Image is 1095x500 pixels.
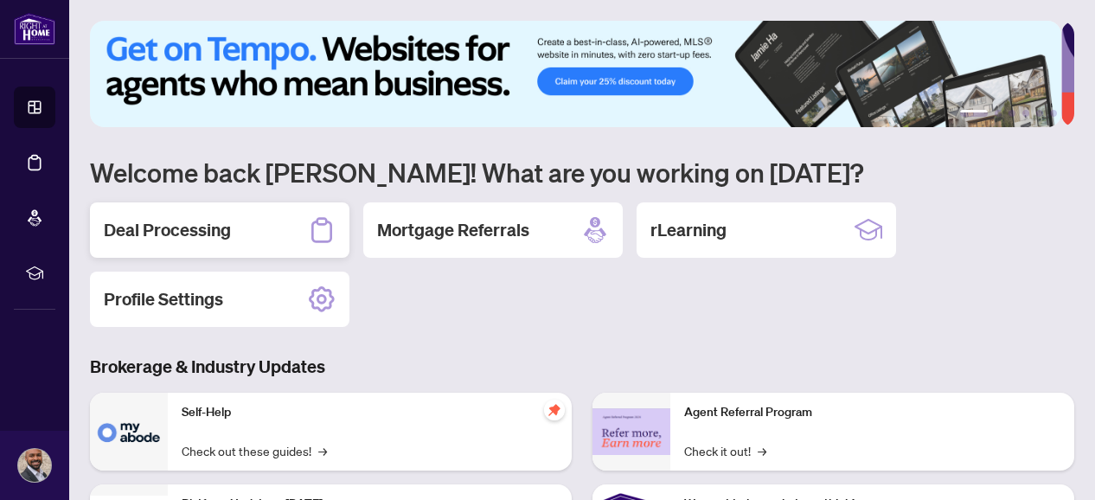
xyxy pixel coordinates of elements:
[995,110,1002,117] button: 2
[377,218,529,242] h2: Mortgage Referrals
[684,403,1060,422] p: Agent Referral Program
[90,355,1074,379] h3: Brokerage & Industry Updates
[650,218,727,242] h2: rLearning
[758,441,766,460] span: →
[104,218,231,242] h2: Deal Processing
[1022,110,1029,117] button: 4
[182,403,558,422] p: Self-Help
[592,408,670,456] img: Agent Referral Program
[90,21,1061,127] img: Slide 0
[90,156,1074,189] h1: Welcome back [PERSON_NAME]! What are you working on [DATE]?
[14,13,55,45] img: logo
[1009,110,1015,117] button: 3
[318,441,327,460] span: →
[960,110,988,117] button: 1
[1050,110,1057,117] button: 6
[1036,110,1043,117] button: 5
[18,449,51,482] img: Profile Icon
[1026,439,1078,491] button: Open asap
[90,393,168,471] img: Self-Help
[684,441,766,460] a: Check it out!→
[182,441,327,460] a: Check out these guides!→
[544,400,565,420] span: pushpin
[104,287,223,311] h2: Profile Settings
